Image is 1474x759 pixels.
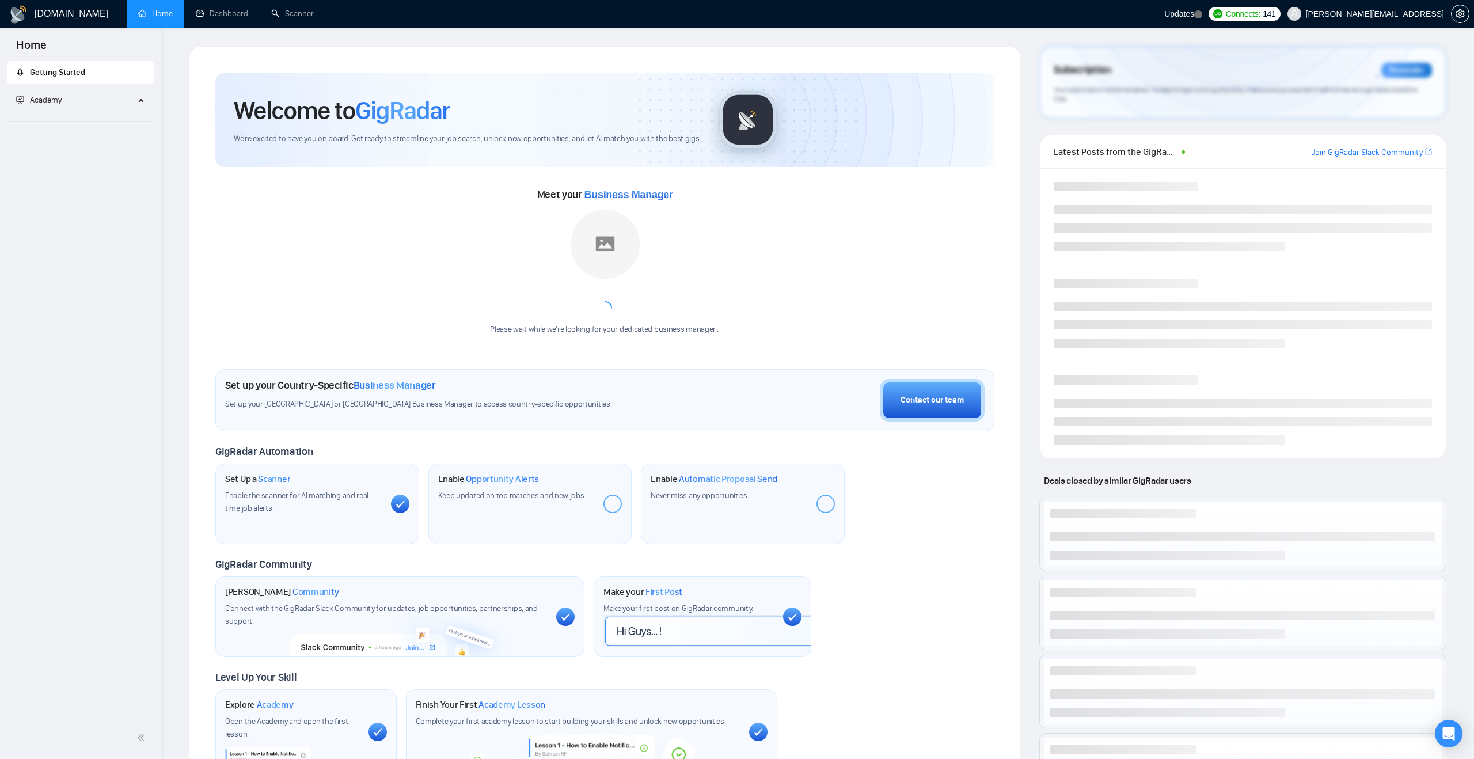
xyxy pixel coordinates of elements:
[196,9,248,18] a: dashboardDashboard
[354,379,436,392] span: Business Manager
[7,37,56,61] span: Home
[225,586,339,598] h1: [PERSON_NAME]
[1054,60,1111,80] span: Subscription
[215,558,312,571] span: GigRadar Community
[438,473,540,485] h1: Enable
[355,95,450,126] span: GigRadar
[1164,9,1194,18] span: Updates
[225,604,538,626] span: Connect with the GigRadar Slack Community for updates, job opportunities, partnerships, and support.
[234,134,701,145] span: We're excited to have you on board. Get ready to streamline your job search, unlock new opportuni...
[225,379,436,392] h1: Set up your Country-Specific
[1425,146,1432,157] a: export
[466,473,539,485] span: Opportunity Alerts
[719,91,777,149] img: gigradar-logo.png
[257,699,294,711] span: Academy
[1312,146,1423,159] a: Join GigRadar Slack Community
[225,473,290,485] h1: Set Up a
[225,699,294,711] h1: Explore
[7,61,154,84] li: Getting Started
[1039,470,1195,491] span: Deals closed by similar GigRadar users
[271,9,314,18] a: searchScanner
[645,586,682,598] span: First Post
[679,473,777,485] span: Automatic Proposal Send
[651,473,777,485] h1: Enable
[1213,9,1222,18] img: upwork-logo.png
[215,671,297,684] span: Level Up Your Skill
[9,5,28,24] img: logo
[137,732,149,743] span: double-left
[478,699,545,711] span: Academy Lesson
[1054,85,1416,104] span: Your subscription will be renewed. To keep things running smoothly, make sure your payment method...
[234,95,450,126] h1: Welcome to
[138,9,173,18] a: homeHome
[537,188,673,201] span: Meet your
[16,95,62,105] span: Academy
[1451,5,1469,23] button: setting
[30,67,85,77] span: Getting Started
[416,699,545,711] h1: Finish Your First
[597,300,612,315] span: loading
[7,116,154,124] li: Academy Homepage
[292,586,339,598] span: Community
[603,586,682,598] h1: Make your
[16,96,24,104] span: fund-projection-screen
[1452,9,1469,18] span: setting
[901,394,964,407] div: Contact our team
[225,716,348,739] span: Open the Academy and open the first lesson.
[1226,7,1260,20] span: Connects:
[290,604,510,657] img: slackcommunity-bg.png
[258,473,290,485] span: Scanner
[30,95,62,105] span: Academy
[225,399,681,410] span: Set up your [GEOGRAPHIC_DATA] or [GEOGRAPHIC_DATA] Business Manager to access country-specific op...
[1435,720,1462,747] div: Open Intercom Messenger
[1263,7,1275,20] span: 141
[651,491,749,500] span: Never miss any opportunities.
[571,210,640,279] img: placeholder.png
[416,716,726,726] span: Complete your first academy lesson to start building your skills and unlock new opportunities.
[225,491,371,513] span: Enable the scanner for AI matching and real-time job alerts.
[1054,145,1178,159] span: Latest Posts from the GigRadar Community
[1381,63,1432,78] div: Reminder
[584,189,673,200] span: Business Manager
[603,604,753,613] span: Make your first post on GigRadar community.
[1290,10,1298,18] span: user
[880,379,985,422] button: Contact our team
[483,324,727,335] div: Please wait while we're looking for your dedicated business manager...
[438,491,586,500] span: Keep updated on top matches and new jobs.
[16,68,24,76] span: rocket
[215,445,313,458] span: GigRadar Automation
[1451,9,1469,18] a: setting
[1425,147,1432,156] span: export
